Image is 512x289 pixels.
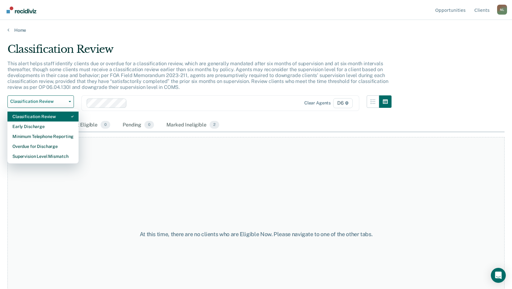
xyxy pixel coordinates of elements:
[10,99,66,104] span: Classification Review
[12,122,74,131] div: Early Discharge
[165,118,220,132] div: Marked Ineligible2
[101,121,110,129] span: 0
[12,151,74,161] div: Supervision Level Mismatch
[491,268,506,283] div: Open Intercom Messenger
[12,141,74,151] div: Overdue for Discharge
[12,112,74,122] div: Classification Review
[497,5,507,15] div: N L
[7,43,392,61] div: Classification Review
[12,131,74,141] div: Minimum Telephone Reporting
[7,7,36,13] img: Recidiviz
[333,98,353,108] span: D6
[121,118,155,132] div: Pending0
[210,121,219,129] span: 2
[7,61,388,90] p: This alert helps staff identify clients due or overdue for a classification review, which are gen...
[132,231,380,238] div: At this time, there are no clients who are Eligible Now. Please navigate to one of the other tabs.
[497,5,507,15] button: Profile dropdown button
[61,118,111,132] div: Almost Eligible0
[7,109,79,164] div: Dropdown Menu
[7,27,505,33] a: Home
[144,121,154,129] span: 0
[304,100,331,106] div: Clear agents
[7,95,74,108] button: Classification Review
